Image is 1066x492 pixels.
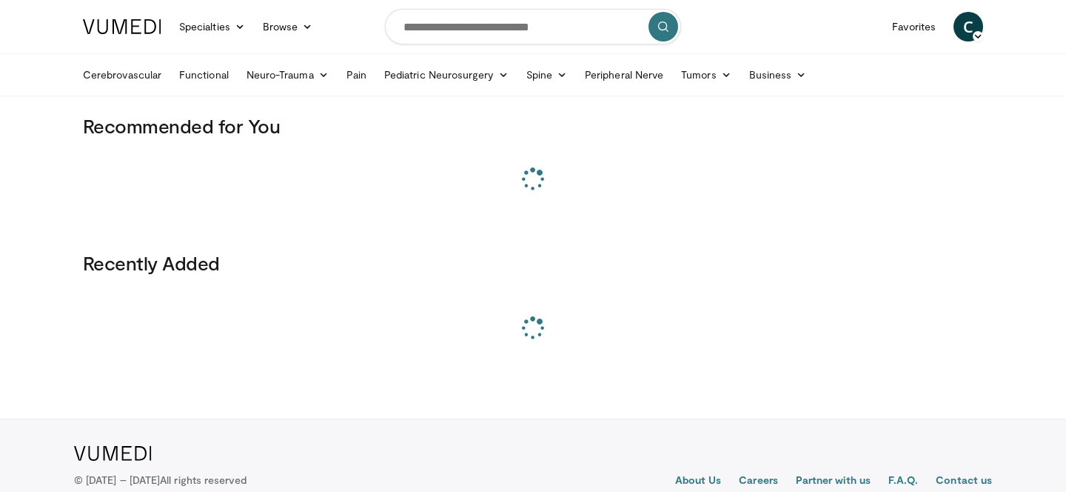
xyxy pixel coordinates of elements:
a: Specialties [170,12,254,41]
p: © [DATE] – [DATE] [74,473,247,488]
a: Browse [254,12,322,41]
h3: Recommended for You [83,114,983,138]
a: Tumors [672,60,740,90]
a: Business [740,60,816,90]
a: F.A.Q. [888,473,918,491]
input: Search topics, interventions [385,9,681,44]
a: Contact us [936,473,992,491]
img: VuMedi Logo [74,446,152,461]
a: Cerebrovascular [74,60,170,90]
a: Functional [170,60,238,90]
a: Neuro-Trauma [238,60,338,90]
a: Pediatric Neurosurgery [375,60,517,90]
a: Partner with us [796,473,871,491]
a: Spine [517,60,576,90]
img: VuMedi Logo [83,19,161,34]
h3: Recently Added [83,251,983,275]
a: Favorites [883,12,945,41]
a: Careers [739,473,778,491]
a: Peripheral Nerve [576,60,672,90]
a: C [953,12,983,41]
span: All rights reserved [160,473,247,486]
a: About Us [675,473,722,491]
a: Pain [338,60,375,90]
